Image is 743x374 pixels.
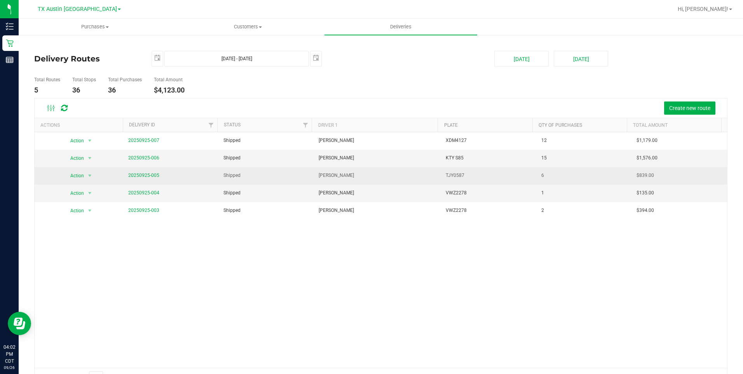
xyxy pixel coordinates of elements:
[223,172,241,179] span: Shipped
[494,51,549,66] button: [DATE]
[63,205,84,216] span: Action
[446,189,467,197] span: VWZ2278
[637,207,654,214] span: $394.00
[310,51,321,65] span: select
[63,153,84,164] span: Action
[128,173,159,178] a: 20250925-005
[319,154,354,162] span: [PERSON_NAME]
[34,51,140,66] h4: Delivery Routes
[627,118,721,132] th: Total Amount
[63,170,84,181] span: Action
[446,207,467,214] span: VWZ2278
[204,118,217,131] a: Filter
[6,56,14,64] inline-svg: Reports
[541,137,547,144] span: 12
[152,51,163,65] span: select
[154,86,185,94] h4: $4,123.00
[128,190,159,196] a: 20250925-004
[319,172,354,179] span: [PERSON_NAME]
[3,365,15,371] p: 09/26
[446,154,464,162] span: KTY S85
[554,51,608,66] button: [DATE]
[541,154,547,162] span: 15
[38,6,117,12] span: TX Austin [GEOGRAPHIC_DATA]
[319,207,354,214] span: [PERSON_NAME]
[108,86,142,94] h4: 36
[40,122,120,128] div: Actions
[446,172,464,179] span: TJY0587
[637,137,658,144] span: $1,179.00
[223,154,241,162] span: Shipped
[444,122,458,128] a: Plate
[324,19,477,35] a: Deliveries
[6,23,14,30] inline-svg: Inventory
[669,105,710,111] span: Create new route
[380,23,422,30] span: Deliveries
[319,189,354,197] span: [PERSON_NAME]
[128,155,159,161] a: 20250925-006
[637,189,654,197] span: $135.00
[223,189,241,197] span: Shipped
[34,86,60,94] h4: 5
[319,137,354,144] span: [PERSON_NAME]
[108,77,142,82] h5: Total Purchases
[34,77,60,82] h5: Total Routes
[223,137,241,144] span: Shipped
[299,118,312,131] a: Filter
[172,23,324,30] span: Customers
[664,101,715,115] button: Create new route
[539,122,582,128] a: Qty of Purchases
[224,122,241,128] a: Status
[541,207,544,214] span: 2
[223,207,241,214] span: Shipped
[19,19,171,35] a: Purchases
[637,154,658,162] span: $1,576.00
[154,77,185,82] h5: Total Amount
[85,170,94,181] span: select
[19,23,171,30] span: Purchases
[129,122,155,128] a: Delivery ID
[128,138,159,143] a: 20250925-007
[541,189,544,197] span: 1
[72,86,96,94] h4: 36
[312,118,438,132] th: Driver 1
[678,6,728,12] span: Hi, [PERSON_NAME]!
[85,188,94,199] span: select
[637,172,654,179] span: $839.00
[446,137,467,144] span: XDM4127
[72,77,96,82] h5: Total Stops
[3,344,15,365] p: 04:02 PM CDT
[85,153,94,164] span: select
[541,172,544,179] span: 6
[6,39,14,47] inline-svg: Retail
[63,135,84,146] span: Action
[171,19,324,35] a: Customers
[63,188,84,199] span: Action
[8,312,31,335] iframe: Resource center
[85,135,94,146] span: select
[128,208,159,213] a: 20250925-003
[85,205,94,216] span: select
